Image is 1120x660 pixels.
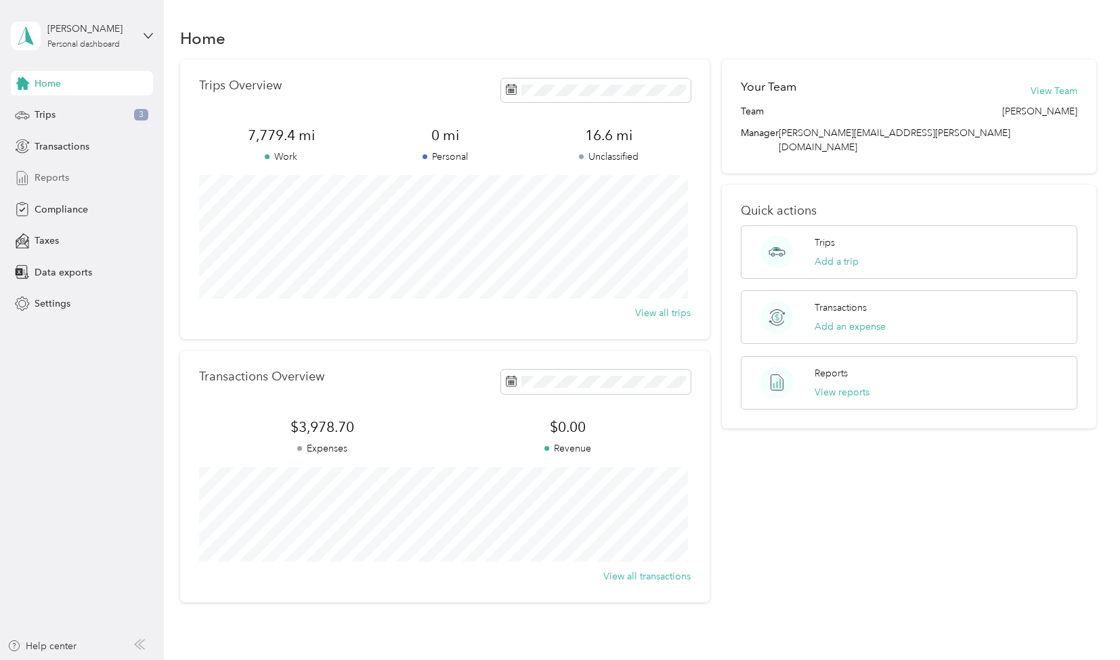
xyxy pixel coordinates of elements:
p: Trips [815,236,835,250]
button: Help center [7,639,77,653]
span: 16.6 mi [527,126,691,145]
span: Reports [35,171,69,185]
span: Transactions [35,139,89,154]
span: 7,779.4 mi [199,126,363,145]
span: Settings [35,296,70,311]
span: Home [35,76,61,91]
p: Revenue [445,441,691,456]
button: View all transactions [603,569,691,584]
span: 3 [134,109,148,121]
p: Expenses [199,441,445,456]
span: Team [741,104,764,118]
span: Compliance [35,202,88,217]
button: View all trips [635,306,691,320]
span: $0.00 [445,418,691,437]
button: Add an expense [815,320,886,334]
span: Data exports [35,265,92,280]
p: Transactions Overview [199,370,324,384]
iframe: Everlance-gr Chat Button Frame [1044,584,1120,660]
span: [PERSON_NAME] [1002,104,1077,118]
div: [PERSON_NAME] [47,22,132,36]
p: Work [199,150,363,164]
span: Manager [741,126,779,154]
button: View Team [1031,84,1077,98]
span: [PERSON_NAME][EMAIL_ADDRESS][PERSON_NAME][DOMAIN_NAME] [779,127,1010,153]
span: Trips [35,108,56,122]
h1: Home [180,31,225,45]
span: $3,978.70 [199,418,445,437]
div: Personal dashboard [47,41,120,49]
p: Transactions [815,301,867,315]
button: View reports [815,385,869,399]
p: Personal [363,150,527,164]
p: Quick actions [741,204,1078,218]
p: Unclassified [527,150,691,164]
button: Add a trip [815,255,859,269]
p: Trips Overview [199,79,282,93]
h2: Your Team [741,79,796,95]
span: 0 mi [363,126,527,145]
span: Taxes [35,234,59,248]
p: Reports [815,366,848,380]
